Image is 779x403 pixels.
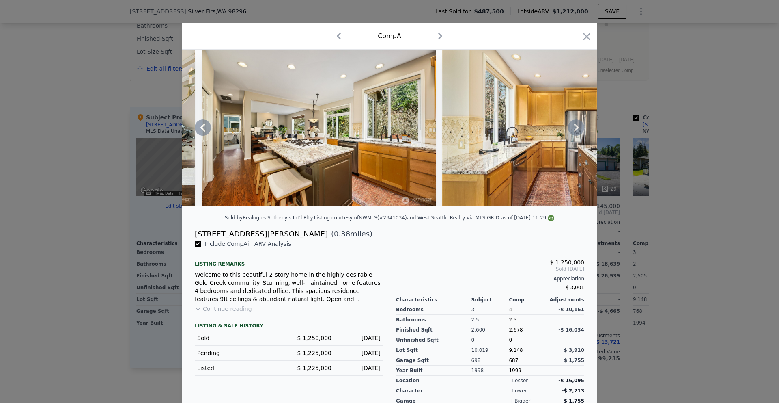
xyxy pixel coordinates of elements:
div: - lower [509,388,527,394]
span: $ 1,755 [564,357,584,363]
img: Property Img [442,50,676,206]
div: 1999 [509,366,547,376]
span: $ 1,250,000 [550,259,584,266]
div: Listed [197,364,282,372]
img: NWMLS Logo [548,215,554,221]
div: [DATE] [338,334,381,342]
span: $ 1,225,000 [297,365,331,371]
div: Garage Sqft [396,355,471,366]
div: Adjustments [547,297,584,303]
div: 698 [471,355,509,366]
div: Sold by Realogics Sotheby's Int'l Rlty . [225,215,314,221]
div: Subject [471,297,509,303]
div: 2.5 [509,315,547,325]
span: $ 3,910 [564,347,584,353]
div: - [547,366,584,376]
span: -$ 16,095 [558,378,584,383]
span: $ 3,001 [566,285,584,290]
span: -$ 10,161 [558,307,584,312]
span: 0 [509,337,512,343]
span: 0.38 [334,230,350,238]
div: Welcome to this beautiful 2-story home in the highly desirable Gold Creek community. Stunning, we... [195,271,383,303]
span: $ 1,225,000 [297,350,331,356]
span: 4 [509,307,512,312]
div: Listing remarks [195,254,383,267]
div: [DATE] [338,349,381,357]
div: 10,019 [471,345,509,355]
div: Year Built [396,366,471,376]
div: Sold [197,334,282,342]
div: Listing courtesy of NWMLS (#2341034) and West Seattle Realty via MLS GRID as of [DATE] 11:29 [314,215,555,221]
span: ( miles) [328,228,372,240]
span: -$ 2,213 [562,388,584,394]
div: 3 [471,305,509,315]
span: Include Comp A in ARV Analysis [201,240,294,247]
div: - lesser [509,377,528,384]
div: 2.5 [471,315,509,325]
span: 9,148 [509,347,523,353]
div: Comp [509,297,547,303]
img: Property Img [202,50,435,206]
div: Lot Sqft [396,345,471,355]
span: -$ 16,034 [558,327,584,333]
div: Pending [197,349,282,357]
div: 2,600 [471,325,509,335]
span: 687 [509,357,518,363]
span: Sold [DATE] [396,266,584,272]
div: LISTING & SALE HISTORY [195,323,383,331]
div: - [547,315,584,325]
div: Finished Sqft [396,325,471,335]
div: location [396,376,471,386]
div: Appreciation [396,275,584,282]
span: 2,678 [509,327,523,333]
div: character [396,386,471,396]
button: Continue reading [195,305,252,313]
div: 1998 [471,366,509,376]
div: [DATE] [338,364,381,372]
div: Bathrooms [396,315,471,325]
div: Comp A [378,31,401,41]
div: 0 [471,335,509,345]
div: [STREET_ADDRESS][PERSON_NAME] [195,228,328,240]
div: Bedrooms [396,305,471,315]
span: $ 1,250,000 [297,335,331,341]
div: - [547,335,584,345]
div: Unfinished Sqft [396,335,471,345]
div: Characteristics [396,297,471,303]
